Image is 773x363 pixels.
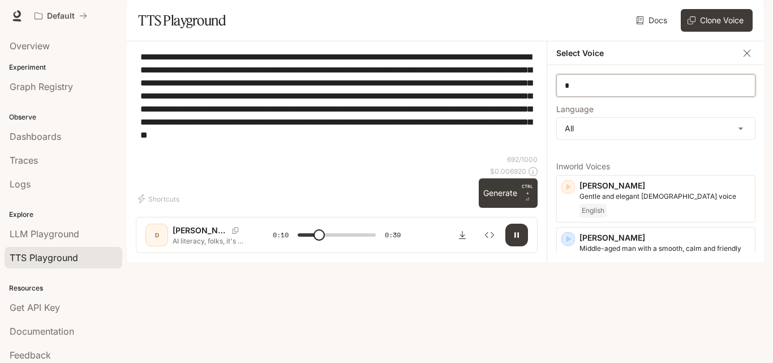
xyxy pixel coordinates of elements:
p: Gentle and elegant female voice [579,191,750,202]
p: Inworld Voices [556,163,755,170]
span: English [579,204,607,217]
button: Download audio [451,224,474,246]
p: Default [47,11,75,21]
div: D [148,226,166,244]
p: [PERSON_NAME] [579,232,750,244]
span: 0:39 [385,229,401,241]
p: CTRL + [522,183,533,197]
a: Docs [634,9,672,32]
p: AI literacy, folks, it's a big deal, believe me. It's about understanding artificial intelligence... [173,236,246,246]
button: Clone Voice [681,9,753,32]
button: GenerateCTRL +⏎ [479,178,538,208]
p: Middle-aged man with a smooth, calm and friendly voice [579,244,750,264]
button: Inspect [478,224,501,246]
p: [PERSON_NAME] [579,180,750,191]
button: Shortcuts [136,190,184,208]
p: ⏎ [522,183,533,203]
div: All [557,118,755,139]
p: Language [556,105,594,113]
button: Copy Voice ID [227,227,243,234]
button: All workspaces [29,5,92,27]
h1: TTS Playground [138,9,226,32]
p: [PERSON_NAME] [173,225,227,236]
span: 0:10 [273,229,289,241]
